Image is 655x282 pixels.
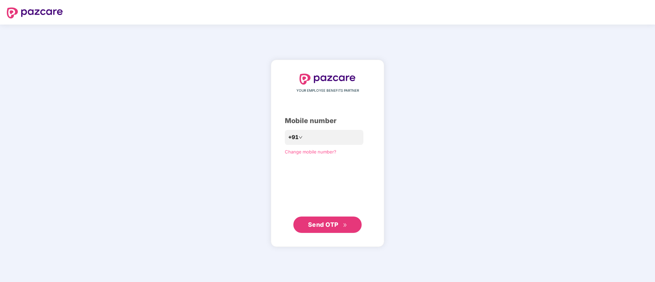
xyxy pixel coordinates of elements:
[285,149,336,154] a: Change mobile number?
[298,135,303,139] span: down
[299,74,356,85] img: logo
[343,223,347,227] span: double-right
[296,88,359,93] span: YOUR EMPLOYEE BENEFITS PARTNER
[285,116,370,126] div: Mobile number
[7,8,63,18] img: logo
[288,133,298,142] span: +91
[308,221,338,228] span: Send OTP
[293,217,362,233] button: Send OTPdouble-right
